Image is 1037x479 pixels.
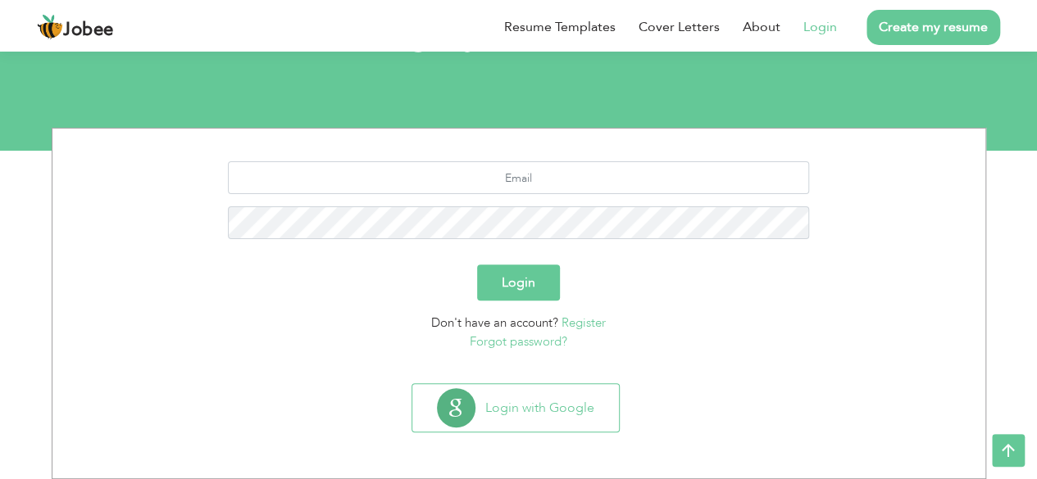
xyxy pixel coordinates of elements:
[743,17,780,37] a: About
[470,333,567,350] a: Forgot password?
[228,161,809,194] input: Email
[866,10,1000,45] a: Create my resume
[37,14,63,40] img: jobee.io
[562,314,606,331] a: Register
[76,13,962,56] h1: Login your account.
[37,14,114,40] a: Jobee
[803,17,837,37] a: Login
[477,264,560,301] button: Login
[412,384,619,432] button: Login with Google
[431,314,558,331] span: Don't have an account?
[63,21,114,39] span: Jobee
[639,17,720,37] a: Cover Letters
[504,17,616,37] a: Resume Templates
